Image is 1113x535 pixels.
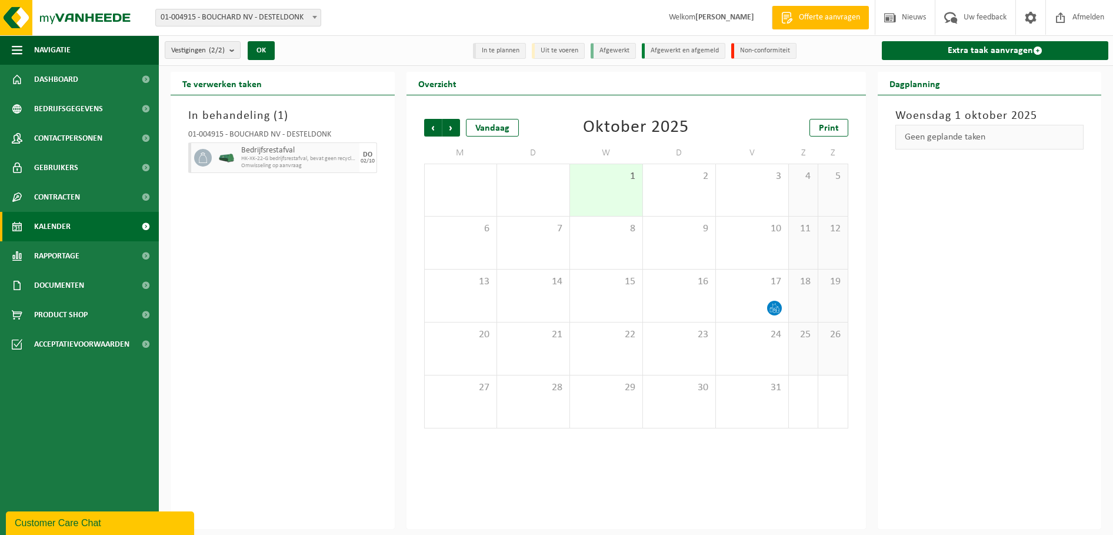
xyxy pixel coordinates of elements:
span: Kalender [34,212,71,241]
span: Vorige [424,119,442,137]
span: 17 [722,275,782,288]
span: 8 [576,222,637,235]
span: 28 [503,381,564,394]
td: M [424,142,497,164]
span: Omwisseling op aanvraag [241,162,356,170]
span: 15 [576,275,637,288]
a: Offerte aanvragen [772,6,869,29]
span: 6 [431,222,491,235]
span: 1 [278,110,284,122]
td: D [497,142,570,164]
span: Navigatie [34,35,71,65]
span: Contracten [34,182,80,212]
span: Rapportage [34,241,79,271]
span: 3 [722,170,782,183]
div: Geen geplande taken [895,125,1084,149]
span: Dashboard [34,65,78,94]
span: 23 [649,328,709,341]
h2: Te verwerken taken [171,72,274,95]
td: W [570,142,643,164]
td: Z [818,142,848,164]
span: 01-004915 - BOUCHARD NV - DESTELDONK [156,9,321,26]
li: Non-conformiteit [731,43,797,59]
span: Offerte aanvragen [796,12,863,24]
li: Afgewerkt en afgemeld [642,43,725,59]
div: 01-004915 - BOUCHARD NV - DESTELDONK [188,131,377,142]
span: Vestigingen [171,42,225,59]
span: 13 [431,275,491,288]
span: 22 [576,328,637,341]
span: Bedrijfsrestafval [241,146,356,155]
span: HK-XK-22-G bedrijfsrestafval, bevat geen recycleerbare fract [241,155,356,162]
img: HK-XK-22-GN-00 [218,154,235,162]
span: 9 [649,222,709,235]
span: 2 [649,170,709,183]
h2: Overzicht [406,72,468,95]
span: 1 [576,170,637,183]
h3: In behandeling ( ) [188,107,377,125]
span: 20 [431,328,491,341]
span: 7 [503,222,564,235]
button: OK [248,41,275,60]
span: Volgende [442,119,460,137]
span: 11 [795,222,812,235]
td: V [716,142,789,164]
span: 21 [503,328,564,341]
div: Vandaag [466,119,519,137]
span: Gebruikers [34,153,78,182]
iframe: chat widget [6,509,196,535]
li: Uit te voeren [532,43,585,59]
span: 14 [503,275,564,288]
div: 02/10 [361,158,375,164]
span: 27 [431,381,491,394]
td: Z [789,142,818,164]
a: Extra taak aanvragen [882,41,1109,60]
span: 16 [649,275,709,288]
span: 25 [795,328,812,341]
count: (2/2) [209,46,225,54]
li: Afgewerkt [591,43,636,59]
span: 4 [795,170,812,183]
button: Vestigingen(2/2) [165,41,241,59]
span: 5 [824,170,842,183]
span: 12 [824,222,842,235]
div: DO [363,151,372,158]
td: D [643,142,716,164]
span: Contactpersonen [34,124,102,153]
span: Print [819,124,839,133]
strong: [PERSON_NAME] [695,13,754,22]
span: 31 [722,381,782,394]
span: Bedrijfsgegevens [34,94,103,124]
span: 24 [722,328,782,341]
li: In te plannen [473,43,526,59]
span: Product Shop [34,300,88,330]
span: 18 [795,275,812,288]
span: 10 [722,222,782,235]
span: 19 [824,275,842,288]
span: Acceptatievoorwaarden [34,330,129,359]
span: 29 [576,381,637,394]
span: 01-004915 - BOUCHARD NV - DESTELDONK [155,9,321,26]
span: 26 [824,328,842,341]
h3: Woensdag 1 oktober 2025 [895,107,1084,125]
a: Print [809,119,848,137]
span: 30 [649,381,709,394]
span: Documenten [34,271,84,300]
h2: Dagplanning [878,72,952,95]
div: Oktober 2025 [583,119,689,137]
